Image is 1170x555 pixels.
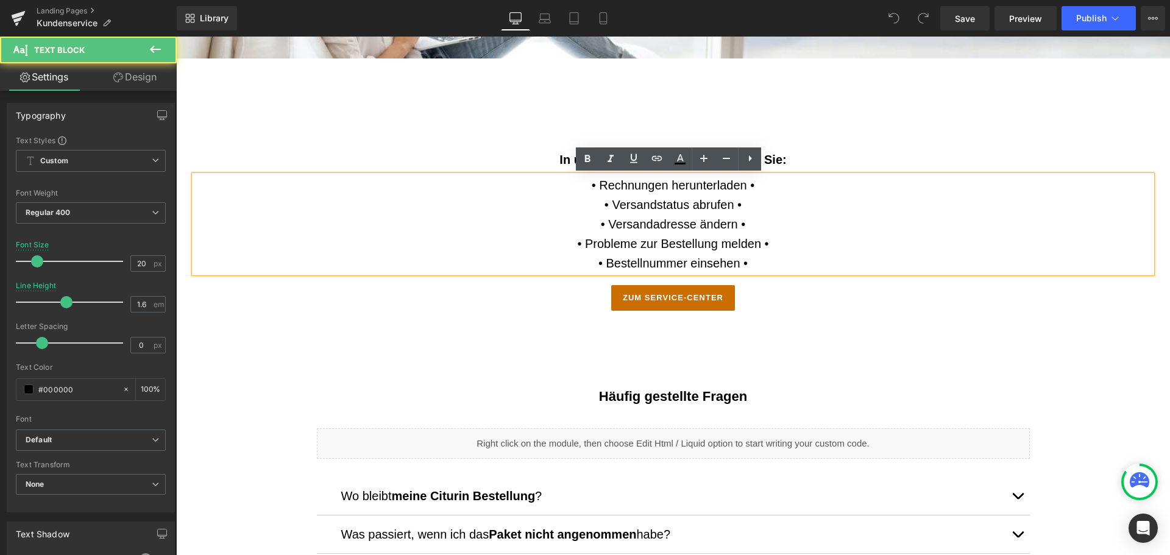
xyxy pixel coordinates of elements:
div: Font [16,415,166,423]
b: Regular 400 [26,208,71,217]
strong: In unserem Service-Center können Sie: [383,116,610,130]
b: Häufig gestellte Fragen [423,352,571,367]
a: Preview [994,6,1057,30]
span: Preview [1009,12,1042,25]
p: • Versandstatus abrufen • [18,158,976,178]
a: Landing Pages [37,6,177,16]
button: Undo [882,6,906,30]
i: Default [26,435,52,445]
span: Publish [1076,13,1107,23]
div: Font Weight [16,189,166,197]
span: • Bestellnummer einsehen • [422,220,572,233]
div: Text Transform [16,461,166,469]
a: Tablet [559,6,589,30]
span: px [154,341,164,349]
a: New Library [177,6,237,30]
b: Custom [40,156,68,166]
button: Redo [911,6,935,30]
span: Kundenservice [37,18,97,28]
span: Text Block [34,45,85,55]
a: Mobile [589,6,618,30]
p: Wo bleibt ? [165,450,829,469]
a: ZUM SERVICE-CENTER [435,249,559,274]
span: Save [955,12,975,25]
span: ZUM SERVICE-CENTER [447,255,547,267]
span: em [154,300,164,308]
div: Text Shadow [16,522,69,539]
div: Open Intercom Messenger [1129,514,1158,543]
button: More [1141,6,1165,30]
a: Laptop [530,6,559,30]
div: Text Color [16,363,166,372]
div: Typography [16,104,66,121]
b: meine Citurin Bestellung [216,453,360,466]
span: Library [200,13,229,24]
button: Publish [1062,6,1136,30]
div: % [136,379,165,400]
div: Letter Spacing [16,322,166,331]
input: Color [38,383,116,396]
b: Paket nicht angenommen [313,491,460,504]
div: Line Height [16,281,56,290]
b: None [26,479,44,489]
a: Desktop [501,6,530,30]
p: • Rechnungen herunterladen • [18,139,976,158]
div: Font Size [16,241,49,249]
p: Was passiert, wenn ich das habe? [165,488,829,507]
span: • Probleme zur Bestellung melden • [401,200,592,214]
span: px [154,260,164,267]
a: Design [91,63,179,91]
span: • Versandadresse ändern • [425,181,570,194]
div: Text Styles [16,135,166,145]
